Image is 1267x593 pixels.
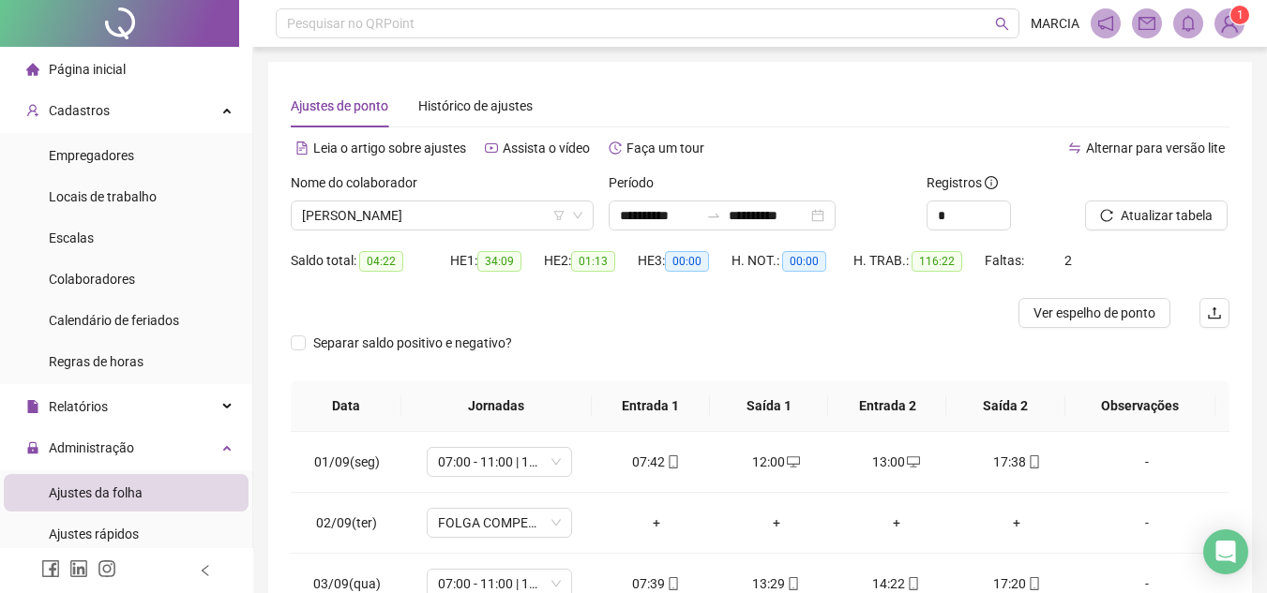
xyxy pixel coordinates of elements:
div: 13:00 [852,452,942,472]
span: 03/09(qua) [313,576,381,591]
div: H. TRAB.: [853,250,985,272]
span: Ajustes da folha [49,485,143,500]
span: youtube [485,141,498,155]
th: Entrada 2 [828,380,946,432]
span: KEVELY SANTANA DA SILVA [302,201,582,230]
span: instagram [98,559,116,578]
span: notification [1097,15,1114,32]
span: mobile [665,455,680,468]
span: upload [1207,305,1222,320]
span: 2 [1064,253,1072,268]
button: Atualizar tabela [1085,200,1228,230]
div: Saldo total: [291,250,450,272]
th: Saída 1 [710,380,828,432]
span: Ajustes de ponto [291,98,388,113]
div: HE 1: [450,250,544,272]
span: mobile [905,577,920,590]
span: Administração [49,440,134,455]
div: + [732,512,822,533]
span: file [26,400,39,413]
span: Histórico de ajustes [418,98,533,113]
label: Período [609,172,666,193]
span: user-add [26,104,39,117]
th: Observações [1065,380,1215,432]
span: 02/09(ter) [316,515,377,530]
div: - [1092,512,1202,533]
span: Página inicial [49,62,126,77]
span: 04:22 [359,251,403,272]
span: search [995,17,1009,31]
span: Observações [1080,395,1200,416]
span: Calendário de feriados [49,313,179,328]
span: facebook [41,559,60,578]
img: 94789 [1215,9,1244,37]
span: desktop [905,455,920,468]
span: filter [553,210,565,221]
span: Escalas [49,230,94,245]
span: Alternar para versão lite [1086,141,1225,156]
span: info-circle [985,176,998,189]
span: MARCIA [1031,13,1079,34]
span: 1 [1237,8,1244,22]
span: down [572,210,583,221]
span: 00:00 [665,251,709,272]
div: + [611,512,701,533]
span: mobile [1026,455,1041,468]
span: Ver espelho de ponto [1033,303,1155,323]
div: + [972,512,1062,533]
span: Registros [927,172,998,193]
span: to [706,208,721,223]
span: Assista o vídeo [503,141,590,156]
span: Atualizar tabela [1121,205,1213,226]
span: history [609,141,622,155]
span: left [199,564,212,577]
span: 116:22 [912,251,962,272]
span: Relatórios [49,399,108,414]
label: Nome do colaborador [291,172,430,193]
span: mobile [665,577,680,590]
div: + [852,512,942,533]
span: mail [1139,15,1155,32]
th: Data [291,380,401,432]
span: 01:13 [571,251,615,272]
span: Ajustes rápidos [49,526,139,541]
span: lock [26,441,39,454]
span: Cadastros [49,103,110,118]
th: Jornadas [401,380,592,432]
div: - [1092,452,1202,472]
span: mobile [1026,577,1041,590]
div: HE 2: [544,250,638,272]
span: Empregadores [49,148,134,163]
div: HE 3: [638,250,732,272]
div: 07:42 [611,452,701,472]
span: Leia o artigo sobre ajustes [313,141,466,156]
span: desktop [785,455,800,468]
span: Regras de horas [49,354,143,369]
span: 34:09 [477,251,521,272]
span: 07:00 - 11:00 | 12:00 - 16:00 [438,448,561,476]
span: Separar saldo positivo e negativo? [306,333,520,353]
span: Colaboradores [49,272,135,287]
span: 00:00 [782,251,826,272]
th: Saída 2 [946,380,1064,432]
span: mobile [785,577,800,590]
div: H. NOT.: [732,250,853,272]
button: Ver espelho de ponto [1018,298,1170,328]
span: 01/09(seg) [314,454,380,469]
span: Faça um tour [626,141,704,156]
span: FOLGA COMPENSATÓRIA [438,509,561,537]
div: 12:00 [732,452,822,472]
th: Entrada 1 [592,380,710,432]
div: 17:38 [972,452,1062,472]
span: home [26,63,39,76]
span: bell [1180,15,1197,32]
span: Locais de trabalho [49,189,157,204]
span: reload [1100,209,1113,222]
div: Open Intercom Messenger [1203,529,1248,574]
span: Faltas: [985,253,1027,268]
span: file-text [295,141,309,155]
span: linkedin [69,559,88,578]
span: swap [1068,141,1081,155]
span: swap-right [706,208,721,223]
sup: Atualize o seu contato no menu Meus Dados [1230,6,1249,24]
